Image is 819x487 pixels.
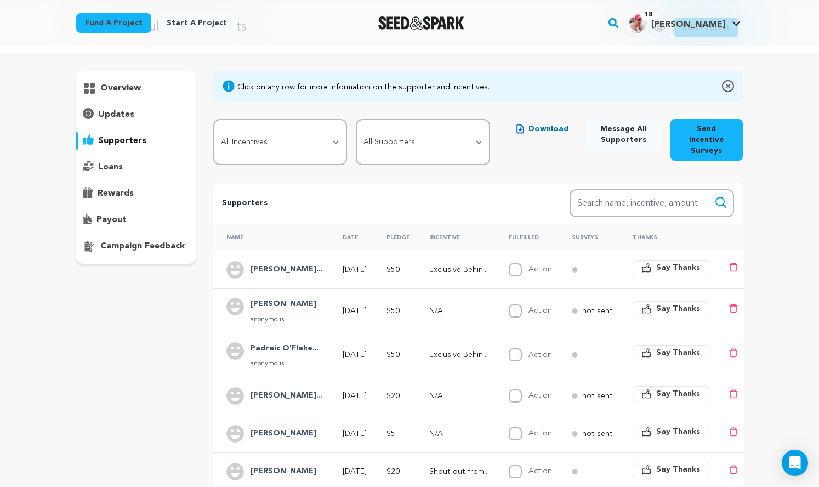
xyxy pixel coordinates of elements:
button: loans [76,158,196,176]
img: user.png [226,387,244,405]
th: Surveys [559,224,619,251]
span: Say Thanks [656,347,700,358]
p: Exclusive Behind The Scenes Footage from the "Final Shoot" [429,349,489,360]
button: updates [76,106,196,123]
button: Say Thanks [633,301,709,316]
img: user.png [226,463,244,480]
th: Pledge [373,224,416,251]
span: $20 [386,392,400,400]
label: Action [528,467,552,475]
span: 18 [640,9,657,20]
button: Say Thanks [633,424,709,439]
span: $5 [386,430,395,438]
p: supporters [98,134,146,148]
label: Action [528,265,552,273]
p: [DATE] [343,264,367,275]
span: $50 [386,351,400,359]
p: [DATE] [343,390,367,401]
th: Fulfilled [496,224,559,251]
p: not sent [582,390,613,401]
img: user.png [226,298,244,315]
span: Say Thanks [656,426,700,437]
button: Say Thanks [633,462,709,477]
button: rewards [76,185,196,202]
button: Say Thanks [633,386,709,401]
span: $50 [386,266,400,274]
button: Say Thanks [633,345,709,360]
p: Shout out from On The Shoulders of Giants [429,466,489,477]
button: supporters [76,132,196,150]
button: Send Incentive Surveys [670,119,743,161]
img: user.png [226,342,244,360]
p: anonymous [251,315,316,324]
p: not sent [582,305,613,316]
button: Say Thanks [633,260,709,275]
a: Seed&Spark Homepage [378,16,464,30]
h4: Sonia Hebenstreit [251,389,323,403]
label: Action [528,429,552,437]
p: [DATE] [343,466,367,477]
label: Action [528,307,552,314]
p: N/A [429,305,489,316]
div: Click on any row for more information on the supporter and incentives. [237,82,490,93]
img: user.png [226,261,244,279]
img: 73bbabdc3393ef94.png [629,14,647,31]
p: rewards [98,187,134,200]
span: Download [528,123,568,134]
a: Start a project [158,13,236,33]
th: Name [213,224,329,251]
p: payout [96,213,127,226]
p: loans [98,161,123,174]
h4: Nadia Galeassi [251,465,316,478]
h4: Karim Saleh [251,427,316,440]
span: Message All Supporters [595,123,653,145]
button: Download [508,119,577,139]
span: $50 [386,307,400,315]
span: Scott D.'s Profile [627,12,743,35]
button: Message All Supporters [586,119,662,150]
p: updates [98,108,134,121]
span: Say Thanks [656,464,700,475]
p: Supporters [222,197,534,210]
th: Date [329,224,373,251]
button: payout [76,211,196,229]
p: not sent [582,428,613,439]
span: $20 [386,468,400,475]
a: Fund a project [76,13,151,33]
a: Scott D.'s Profile [627,12,743,31]
span: Say Thanks [656,262,700,273]
div: Scott D.'s Profile [629,14,725,31]
p: Exclusive Behind The Scenes Footage from the "Final Shoot" [429,264,489,275]
label: Action [528,392,552,399]
div: Open Intercom Messenger [782,450,808,476]
img: close-o.svg [722,80,734,93]
span: [PERSON_NAME] [651,20,725,29]
h4: Padraic O'Flaherty [251,342,319,355]
p: [DATE] [343,349,367,360]
th: Thanks [619,224,716,251]
span: Say Thanks [656,303,700,314]
button: overview [76,80,196,97]
h4: Mauricio Milian [251,298,316,311]
p: N/A [429,390,489,401]
p: campaign feedback [100,240,185,253]
p: N/A [429,428,489,439]
p: overview [100,82,141,95]
p: [DATE] [343,428,367,439]
p: anonymous [251,359,319,368]
img: user.png [226,425,244,443]
h4: Isabel Perez-Loehmann [251,263,323,276]
input: Search name, incentive, amount [570,189,734,217]
button: campaign feedback [76,237,196,255]
label: Action [528,351,552,359]
img: Seed&Spark Logo Dark Mode [378,16,464,30]
span: Say Thanks [656,388,700,399]
p: [DATE] [343,305,367,316]
th: Incentive [416,224,496,251]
